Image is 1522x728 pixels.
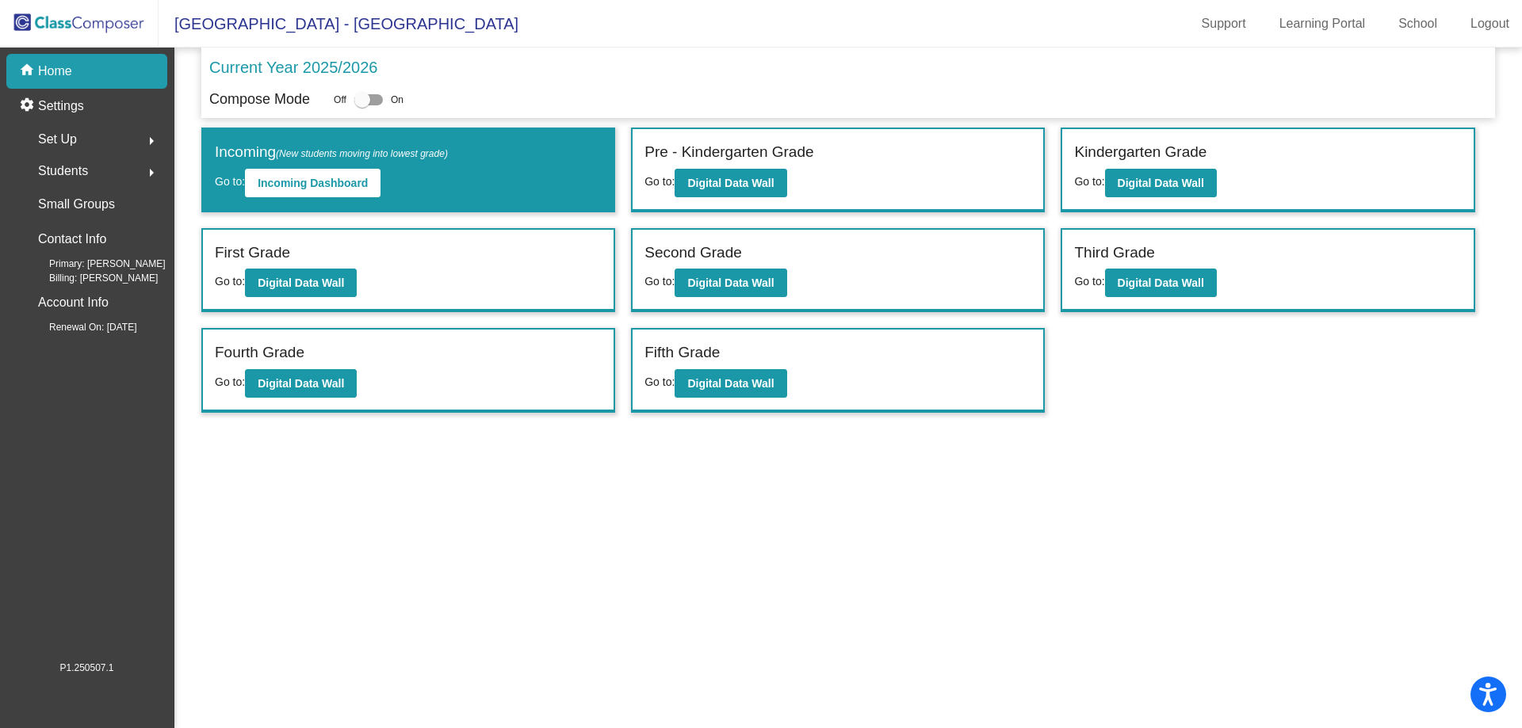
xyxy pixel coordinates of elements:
[1074,242,1154,265] label: Third Grade
[675,369,786,398] button: Digital Data Wall
[391,93,403,107] span: On
[1105,269,1217,297] button: Digital Data Wall
[334,93,346,107] span: Off
[215,175,245,188] span: Go to:
[258,276,344,289] b: Digital Data Wall
[1074,275,1104,288] span: Go to:
[215,341,304,364] label: Fourth Grade
[1074,141,1207,164] label: Kindergarten Grade
[1105,169,1217,197] button: Digital Data Wall
[24,257,166,271] span: Primary: [PERSON_NAME]
[687,377,774,390] b: Digital Data Wall
[38,228,106,250] p: Contact Info
[38,193,115,215] p: Small Groups
[258,177,368,189] b: Incoming Dashboard
[644,175,675,188] span: Go to:
[142,163,161,182] mat-icon: arrow_right
[675,169,786,197] button: Digital Data Wall
[215,275,245,288] span: Go to:
[245,369,357,398] button: Digital Data Wall
[38,292,109,314] p: Account Info
[159,11,518,36] span: [GEOGRAPHIC_DATA] - [GEOGRAPHIC_DATA]
[215,242,290,265] label: First Grade
[38,62,72,81] p: Home
[276,148,448,159] span: (New students moving into lowest grade)
[1074,175,1104,188] span: Go to:
[1267,11,1379,36] a: Learning Portal
[687,177,774,189] b: Digital Data Wall
[215,141,448,164] label: Incoming
[1118,276,1204,289] b: Digital Data Wall
[644,375,675,388] span: Go to:
[19,97,38,116] mat-icon: settings
[209,89,310,110] p: Compose Mode
[644,275,675,288] span: Go to:
[644,141,813,164] label: Pre - Kindergarten Grade
[38,97,84,116] p: Settings
[24,271,158,285] span: Billing: [PERSON_NAME]
[38,128,77,151] span: Set Up
[19,62,38,81] mat-icon: home
[644,242,742,265] label: Second Grade
[687,276,774,289] b: Digital Data Wall
[1386,11,1450,36] a: School
[209,55,377,79] p: Current Year 2025/2026
[142,131,161,151] mat-icon: arrow_right
[24,320,136,334] span: Renewal On: [DATE]
[1189,11,1259,36] a: Support
[258,377,344,390] b: Digital Data Wall
[1118,177,1204,189] b: Digital Data Wall
[38,160,88,182] span: Students
[644,341,720,364] label: Fifth Grade
[245,169,380,197] button: Incoming Dashboard
[215,375,245,388] span: Go to:
[675,269,786,297] button: Digital Data Wall
[1458,11,1522,36] a: Logout
[245,269,357,297] button: Digital Data Wall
